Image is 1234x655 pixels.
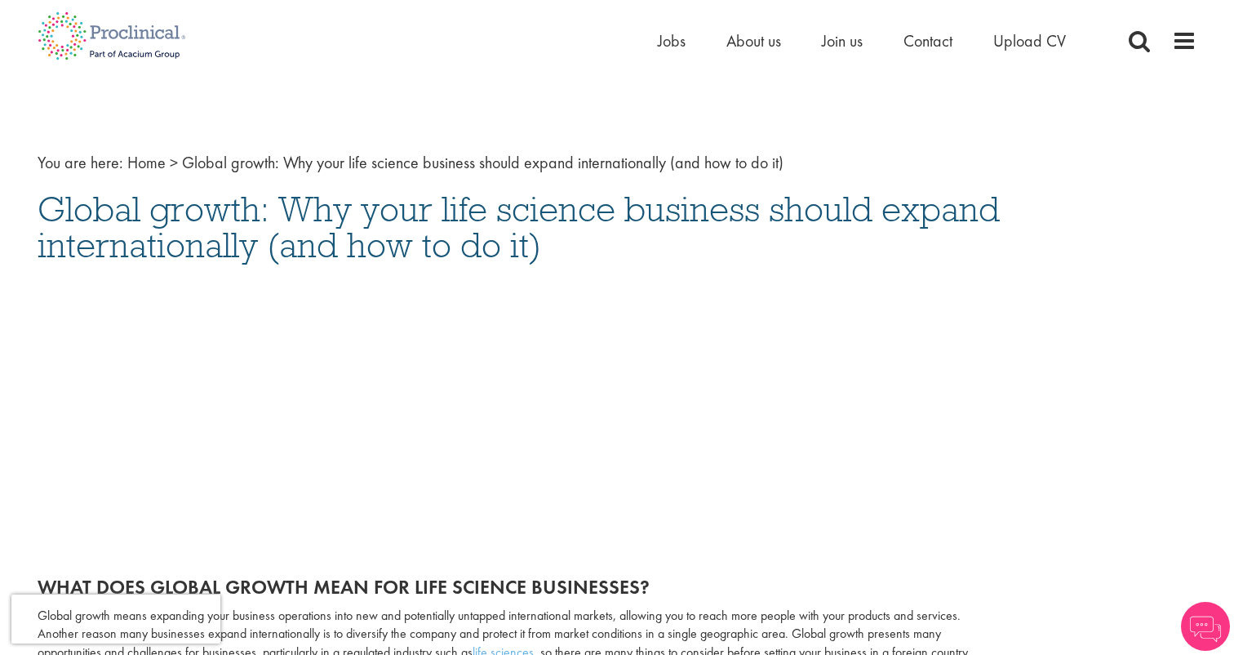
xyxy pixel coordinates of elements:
a: Join us [822,30,863,51]
iframe: reCAPTCHA [11,595,220,644]
h2: WHAT DOES GLOBAL GROWTH MEAN FOR LIFE SCIENCE BUSINESSES? [38,577,999,598]
a: Jobs [658,30,686,51]
span: Global growth: Why your life science business should expand internationally (and how to do it) [38,187,1000,267]
a: breadcrumb link [127,152,166,173]
a: Contact [903,30,952,51]
span: Global growth: Why your life science business should expand internationally (and how to do it) [182,152,783,173]
a: About us [726,30,781,51]
span: You are here: [38,152,123,173]
iframe: YouTube video player [38,289,495,546]
img: Chatbot [1181,602,1230,651]
a: Upload CV [993,30,1066,51]
span: > [170,152,178,173]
